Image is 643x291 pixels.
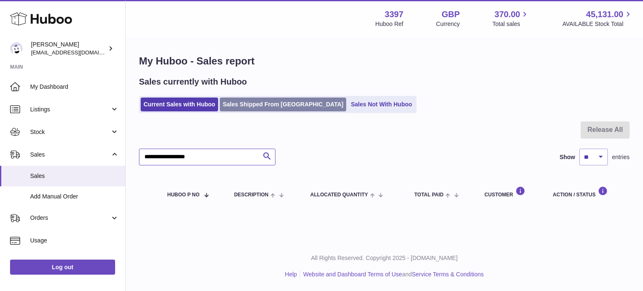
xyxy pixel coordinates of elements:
[303,271,402,278] a: Website and Dashboard Terms of Use
[139,54,630,68] h1: My Huboo - Sales report
[300,270,484,278] li: and
[484,186,536,198] div: Customer
[141,98,218,111] a: Current Sales with Huboo
[560,153,575,161] label: Show
[167,192,200,198] span: Huboo P no
[234,192,268,198] span: Description
[30,237,119,245] span: Usage
[385,9,404,20] strong: 3397
[492,20,530,28] span: Total sales
[494,9,520,20] span: 370.00
[285,271,297,278] a: Help
[310,192,368,198] span: ALLOCATED Quantity
[30,172,119,180] span: Sales
[376,20,404,28] div: Huboo Ref
[30,106,110,113] span: Listings
[553,186,621,198] div: Action / Status
[30,128,110,136] span: Stock
[492,9,530,28] a: 370.00 Total sales
[30,193,119,201] span: Add Manual Order
[30,214,110,222] span: Orders
[30,151,110,159] span: Sales
[436,20,460,28] div: Currency
[139,76,247,88] h2: Sales currently with Huboo
[412,271,484,278] a: Service Terms & Conditions
[612,153,630,161] span: entries
[414,192,444,198] span: Total paid
[30,83,119,91] span: My Dashboard
[562,9,633,28] a: 45,131.00 AVAILABLE Stock Total
[132,254,636,262] p: All Rights Reserved. Copyright 2025 - [DOMAIN_NAME]
[220,98,346,111] a: Sales Shipped From [GEOGRAPHIC_DATA]
[442,9,460,20] strong: GBP
[348,98,415,111] a: Sales Not With Huboo
[10,42,23,55] img: sales@canchema.com
[31,41,106,57] div: [PERSON_NAME]
[31,49,123,56] span: [EMAIL_ADDRESS][DOMAIN_NAME]
[10,260,115,275] a: Log out
[562,20,633,28] span: AVAILABLE Stock Total
[586,9,623,20] span: 45,131.00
